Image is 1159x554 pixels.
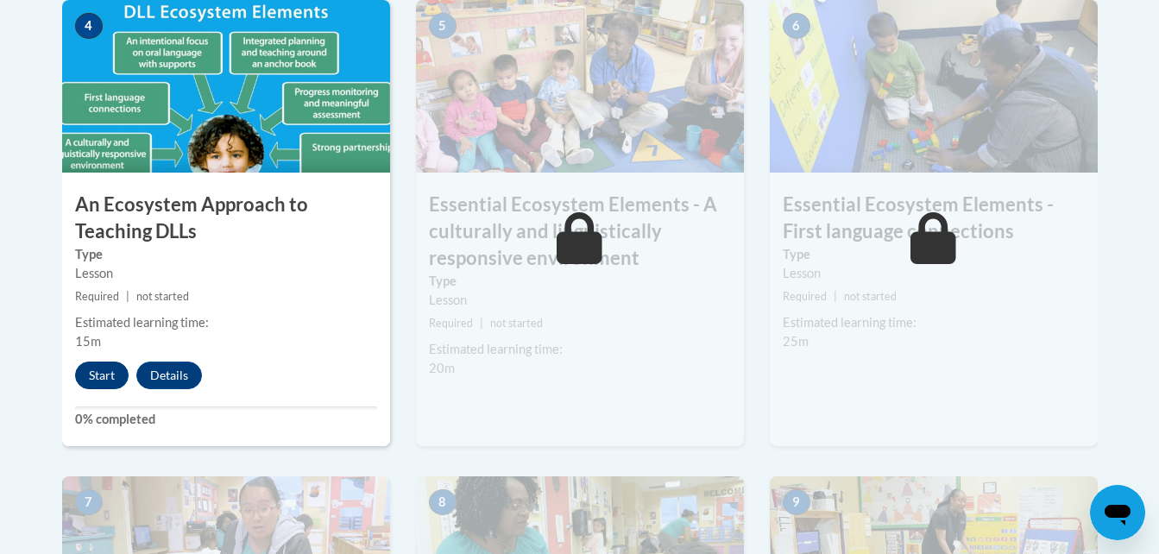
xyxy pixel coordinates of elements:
div: Estimated learning time: [429,340,731,359]
span: 5 [429,13,457,39]
iframe: Button to launch messaging window [1090,485,1145,540]
span: not started [136,290,189,303]
span: 9 [783,489,810,515]
div: Estimated learning time: [783,313,1085,332]
span: not started [844,290,897,303]
button: Start [75,362,129,389]
span: 4 [75,13,103,39]
span: 6 [783,13,810,39]
span: Required [75,290,119,303]
span: 15m [75,334,101,349]
span: 25m [783,334,809,349]
span: | [480,317,483,330]
span: 7 [75,489,103,515]
span: not started [490,317,543,330]
label: Type [783,245,1085,264]
h3: An Ecosystem Approach to Teaching DLLs [62,192,390,245]
span: | [834,290,837,303]
span: 8 [429,489,457,515]
label: Type [75,245,377,264]
button: Details [136,362,202,389]
span: Required [783,290,827,303]
span: | [126,290,129,303]
h3: Essential Ecosystem Elements - A culturally and linguistically responsive environment [416,192,744,271]
span: Required [429,317,473,330]
div: Lesson [429,291,731,310]
div: Lesson [783,264,1085,283]
label: Type [429,272,731,291]
label: 0% completed [75,410,377,429]
div: Estimated learning time: [75,313,377,332]
h3: Essential Ecosystem Elements - First language connections [770,192,1098,245]
span: 20m [429,361,455,375]
div: Lesson [75,264,377,283]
